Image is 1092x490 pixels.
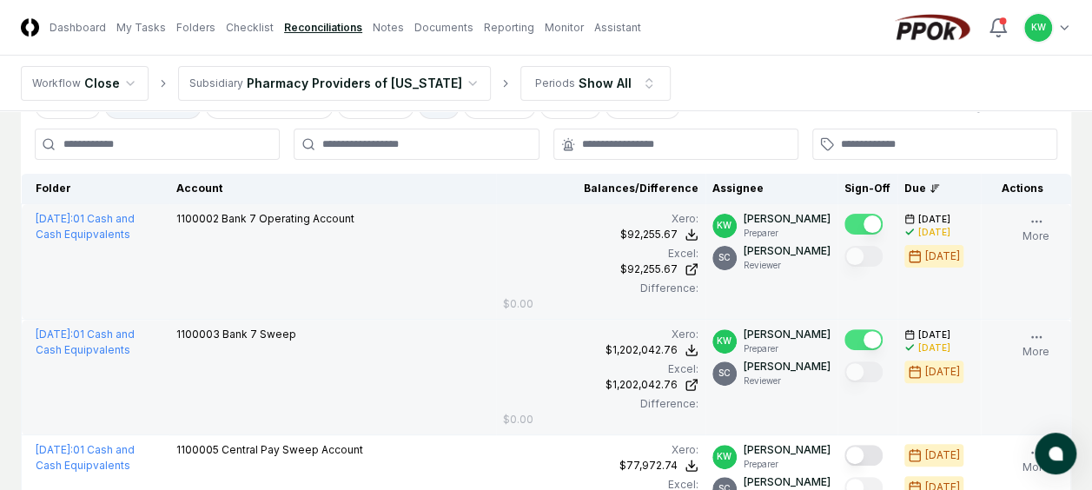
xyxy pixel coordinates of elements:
[36,328,135,356] a: [DATE]:01 Cash and Cash Equipvalents
[36,212,73,225] span: [DATE] :
[414,20,473,36] a: Documents
[176,443,219,456] span: 1100005
[744,327,831,342] p: [PERSON_NAME]
[606,377,678,393] div: $1,202,042.76
[579,74,632,92] div: Show All
[503,396,698,412] div: Difference:
[21,66,671,101] nav: breadcrumb
[744,374,831,387] p: Reviewer
[22,174,169,204] th: Folder
[744,458,831,471] p: Preparer
[718,251,731,264] span: SC
[837,174,897,204] th: Sign-Off
[744,227,831,240] p: Preparer
[619,458,698,473] button: $77,972.74
[36,212,135,241] a: [DATE]:01 Cash and Cash Equipvalents
[844,246,883,267] button: Mark complete
[21,18,39,36] img: Logo
[925,248,960,264] div: [DATE]
[925,364,960,380] div: [DATE]
[744,442,831,458] p: [PERSON_NAME]
[718,367,731,380] span: SC
[594,20,641,36] a: Assistant
[484,20,534,36] a: Reporting
[620,227,678,242] div: $92,255.67
[1023,12,1054,43] button: KW
[284,20,362,36] a: Reconciliations
[1035,433,1076,474] button: atlas-launcher
[619,458,678,473] div: $77,972.74
[844,361,883,382] button: Mark complete
[503,262,698,277] a: $92,255.67
[222,443,363,456] span: Central Pay Sweep Account
[1031,21,1046,34] span: KW
[222,328,296,341] span: Bank 7 Sweep
[844,214,883,235] button: Mark complete
[844,445,883,466] button: Mark complete
[904,181,974,196] div: Due
[496,174,705,204] th: Balances/Difference
[176,20,215,36] a: Folders
[373,20,404,36] a: Notes
[1019,211,1053,248] button: More
[620,227,698,242] button: $92,255.67
[503,377,698,393] a: $1,202,042.76
[32,76,81,91] div: Workflow
[744,342,831,355] p: Preparer
[606,342,678,358] div: $1,202,042.76
[918,213,950,226] span: [DATE]
[988,181,1057,196] div: Actions
[176,212,219,225] span: 1100002
[520,66,671,101] button: PeriodsShow All
[918,226,950,239] div: [DATE]
[744,359,831,374] p: [PERSON_NAME]
[1019,442,1053,479] button: More
[844,329,883,350] button: Mark complete
[226,20,274,36] a: Checklist
[705,174,837,204] th: Assignee
[918,328,950,341] span: [DATE]
[36,328,73,341] span: [DATE] :
[535,76,575,91] div: Periods
[717,334,731,348] span: KW
[176,181,489,196] div: Account
[176,328,220,341] span: 1100003
[925,447,960,463] div: [DATE]
[890,14,974,42] img: PPOk logo
[189,76,243,91] div: Subsidiary
[503,246,698,262] div: Excel:
[545,20,584,36] a: Monitor
[503,361,698,377] div: Excel:
[503,211,698,227] div: Xero :
[116,20,166,36] a: My Tasks
[50,20,106,36] a: Dashboard
[744,211,831,227] p: [PERSON_NAME]
[503,327,698,342] div: Xero :
[744,474,831,490] p: [PERSON_NAME]
[36,443,135,472] a: [DATE]:01 Cash and Cash Equipvalents
[503,281,698,296] div: Difference:
[620,262,678,277] div: $92,255.67
[222,212,354,225] span: Bank 7 Operating Account
[717,450,731,463] span: KW
[606,342,698,358] button: $1,202,042.76
[717,219,731,232] span: KW
[36,443,73,456] span: [DATE] :
[918,341,950,354] div: [DATE]
[503,296,533,312] div: $0.00
[503,412,533,427] div: $0.00
[744,259,831,272] p: Reviewer
[1019,327,1053,363] button: More
[503,442,698,458] div: Xero :
[744,243,831,259] p: [PERSON_NAME]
